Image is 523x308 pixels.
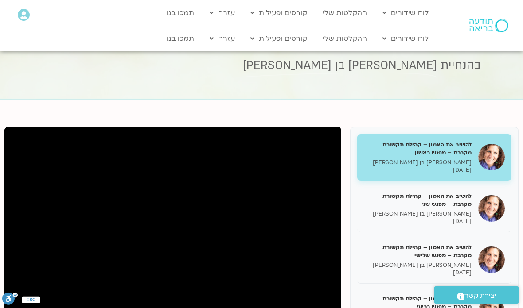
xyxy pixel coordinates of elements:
a: תמכו בנו [162,30,199,47]
a: קורסים ופעילות [246,4,312,21]
span: בהנחיית [441,58,481,73]
p: [PERSON_NAME] בן [PERSON_NAME] [364,262,472,269]
p: [PERSON_NAME] בן [PERSON_NAME] [364,159,472,166]
p: [DATE] [364,269,472,277]
h5: להשיב את האמון – קהילת תקשורת מקרבת – מפגש ראשון [364,141,472,157]
a: ההקלטות שלי [318,30,371,47]
a: קורסים ופעילות [246,30,312,47]
a: לוח שידורים [378,30,433,47]
h5: להשיב את האמון – קהילת תקשורת מקרבת – מפגש שלישי [364,243,472,259]
p: [DATE] [364,218,472,225]
img: להשיב את האמון – קהילת תקשורת מקרבת – מפגש שלישי [478,246,505,273]
a: תמכו בנו [162,4,199,21]
p: [PERSON_NAME] בן [PERSON_NAME] [364,210,472,218]
h5: להשיב את האמון – קהילת תקשורת מקרבת – מפגש שני [364,192,472,208]
a: עזרה [205,4,239,21]
img: להשיב את האמון – קהילת תקשורת מקרבת – מפגש שני [478,195,505,222]
a: ההקלטות שלי [318,4,371,21]
p: [DATE] [364,166,472,174]
span: יצירת קשר [464,290,496,302]
a: יצירת קשר [434,286,519,304]
img: להשיב את האמון – קהילת תקשורת מקרבת – מפגש ראשון [478,144,505,170]
img: תודעה בריאה [469,19,508,32]
a: עזרה [205,30,239,47]
a: לוח שידורים [378,4,433,21]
